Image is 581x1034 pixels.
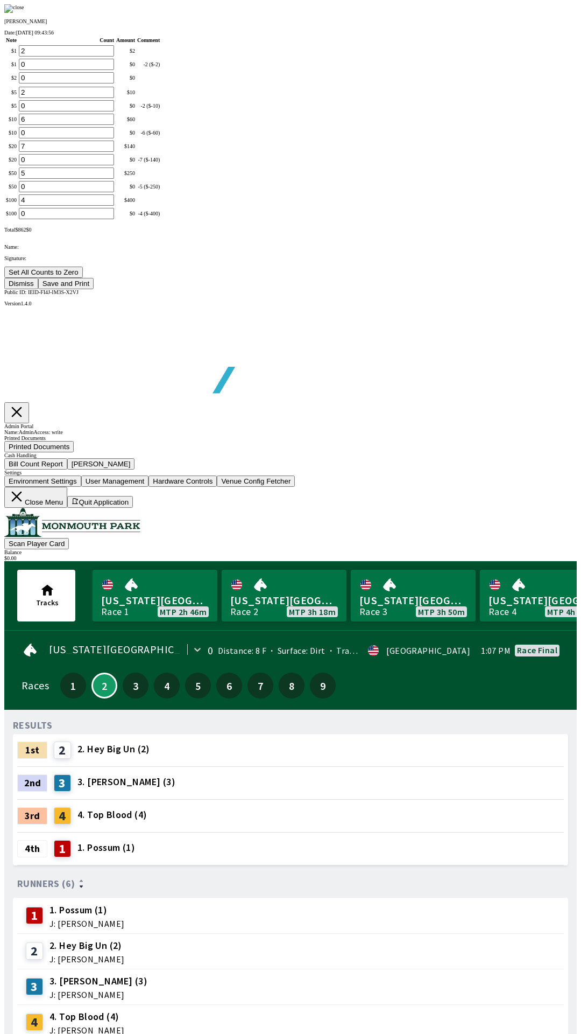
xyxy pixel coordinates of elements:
div: $ 0 [116,184,135,190]
div: $ 0 [116,157,135,163]
span: MTP 3h 18m [289,607,336,616]
span: MTP 2h 46m [160,607,207,616]
button: 2 [91,673,117,698]
div: Cash Handling [4,452,577,458]
a: [US_STATE][GEOGRAPHIC_DATA]Race 3MTP 3h 50m [351,570,476,621]
div: 4 [26,1014,43,1031]
div: 2 [54,742,71,759]
span: J: [PERSON_NAME] [49,990,147,999]
button: Hardware Controls [148,476,217,487]
span: 3. [PERSON_NAME] (3) [77,775,175,789]
div: $ 60 [116,116,135,122]
div: -2 ($-2) [137,61,160,67]
div: -4 ($-400) [137,211,160,216]
button: Dismiss [4,278,38,289]
th: Note [5,37,17,44]
div: Runners (6) [17,878,564,889]
p: Name: [4,244,577,250]
span: Runners (6) [17,879,75,888]
div: Races [22,681,49,690]
th: Count [18,37,115,44]
div: 2nd [17,774,47,792]
span: 2. Hey Big Un (2) [49,939,124,953]
button: Venue Config Fetcher [217,476,295,487]
span: 2. Hey Big Un (2) [77,742,150,756]
button: 7 [247,673,273,698]
div: Race 2 [230,607,258,616]
div: 4th [17,840,47,857]
img: global tote logo [29,306,338,420]
button: Bill Count Report [4,458,67,470]
td: $ 100 [5,194,17,206]
span: 6 [219,682,239,689]
div: 3 [54,774,71,792]
button: 6 [216,673,242,698]
button: Tracks [17,570,75,621]
div: 1 [54,840,71,857]
button: Printed Documents [4,441,74,452]
button: Scan Player Card [4,538,69,549]
div: Version 1.4.0 [4,301,577,306]
th: Comment [137,37,160,44]
span: [US_STATE][GEOGRAPHIC_DATA] [230,593,338,607]
span: 1:07 PM [481,646,511,655]
div: -2 ($-10) [137,103,160,109]
div: 1st [17,742,47,759]
td: $ 50 [5,180,17,193]
td: $ 20 [5,153,17,166]
div: Total [4,227,577,233]
td: $ 20 [5,140,17,152]
td: $ 1 [5,58,17,71]
div: -6 ($-60) [137,130,160,136]
span: 9 [313,682,333,689]
button: Set All Counts to Zero [4,267,83,278]
span: IEID-FI4J-IM3S-X2VJ [28,289,79,295]
span: 1. Possum (1) [77,841,135,855]
div: 0 [208,646,213,655]
span: Surface: Dirt [266,645,325,656]
button: Save and Print [38,278,94,289]
div: Race final [517,646,557,654]
div: Race 1 [101,607,129,616]
div: Race 4 [488,607,516,616]
div: 3rd [17,807,47,825]
td: $ 2 [5,72,17,84]
button: 3 [123,673,148,698]
span: 8 [281,682,302,689]
div: 2 [26,942,43,960]
span: 3 [125,682,146,689]
span: J: [PERSON_NAME] [49,919,124,928]
button: [PERSON_NAME] [67,458,135,470]
button: 4 [154,673,180,698]
div: Race 3 [359,607,387,616]
div: -7 ($-140) [137,157,160,163]
div: 1 [26,907,43,924]
div: $ 400 [116,197,135,203]
th: Amount [116,37,136,44]
span: 1 [63,682,83,689]
img: close [4,4,24,13]
span: $ 0 [26,227,31,233]
div: $ 2 [116,48,135,54]
div: Name: Admin Access: write [4,429,577,435]
td: $ 10 [5,113,17,125]
div: Balance [4,549,577,555]
td: $ 50 [5,167,17,179]
span: 1. Possum (1) [49,903,124,917]
div: $ 250 [116,170,135,176]
span: MTP 3h 50m [418,607,465,616]
span: [US_STATE][GEOGRAPHIC_DATA] [49,645,210,654]
a: [US_STATE][GEOGRAPHIC_DATA]Race 2MTP 3h 18m [222,570,346,621]
div: Settings [4,470,577,476]
td: $ 10 [5,127,17,139]
div: 3 [26,978,43,995]
div: $ 0 [116,103,135,109]
span: [DATE] 09:43:56 [16,30,54,36]
td: $ 5 [5,86,17,99]
span: Tracks [36,598,59,607]
div: RESULTS [13,721,53,730]
span: 7 [250,682,271,689]
button: 8 [279,673,304,698]
div: $ 10 [116,89,135,95]
div: $ 0 [116,61,135,67]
